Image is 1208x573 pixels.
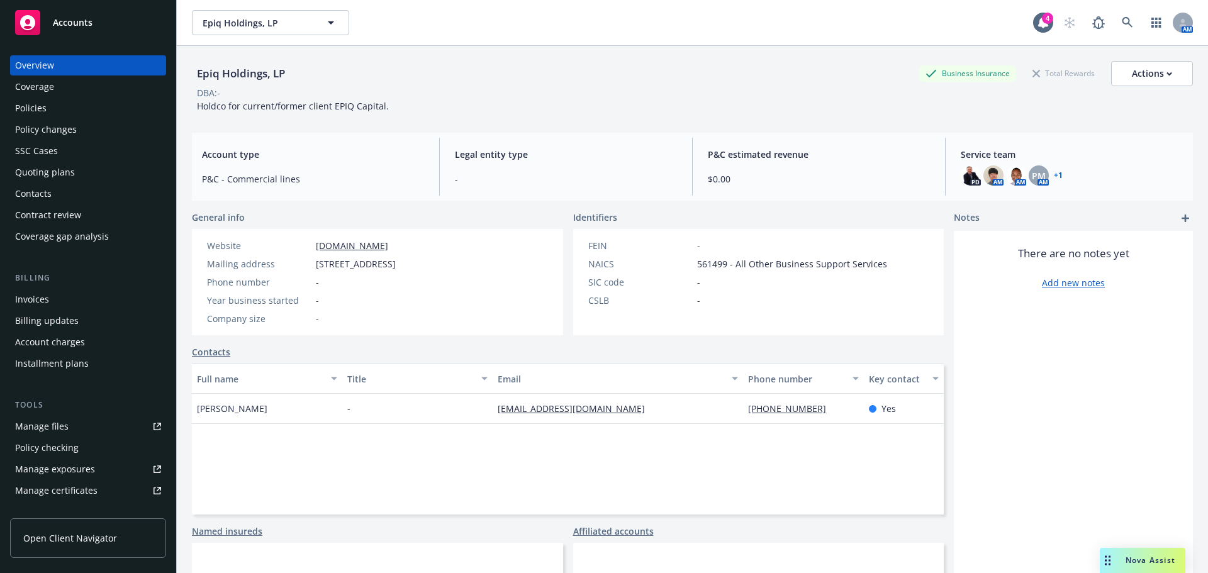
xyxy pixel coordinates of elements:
[881,402,896,415] span: Yes
[15,311,79,331] div: Billing updates
[1100,548,1185,573] button: Nova Assist
[316,312,319,325] span: -
[203,16,311,30] span: Epiq Holdings, LP
[202,148,424,161] span: Account type
[10,416,166,437] a: Manage files
[10,272,166,284] div: Billing
[10,399,166,411] div: Tools
[1178,211,1193,226] a: add
[192,364,342,394] button: Full name
[15,459,95,479] div: Manage exposures
[697,294,700,307] span: -
[197,372,323,386] div: Full name
[1100,548,1116,573] div: Drag to move
[15,416,69,437] div: Manage files
[207,257,311,270] div: Mailing address
[15,205,81,225] div: Contract review
[1086,10,1111,35] a: Report a Bug
[192,345,230,359] a: Contacts
[1026,65,1101,81] div: Total Rewards
[15,353,89,374] div: Installment plans
[10,481,166,501] a: Manage certificates
[961,165,981,186] img: photo
[1006,165,1026,186] img: photo
[316,294,319,307] span: -
[10,55,166,75] a: Overview
[15,77,54,97] div: Coverage
[919,65,1016,81] div: Business Insurance
[347,402,350,415] span: -
[10,438,166,458] a: Policy checking
[10,311,166,331] a: Billing updates
[1144,10,1169,35] a: Switch app
[588,257,692,270] div: NAICS
[1111,61,1193,86] button: Actions
[197,100,389,112] span: Holdco for current/former client EPIQ Capital.
[15,332,85,352] div: Account charges
[23,531,117,545] span: Open Client Navigator
[15,438,79,458] div: Policy checking
[493,364,743,394] button: Email
[347,372,474,386] div: Title
[10,98,166,118] a: Policies
[697,257,887,270] span: 561499 - All Other Business Support Services
[708,172,930,186] span: $0.00
[207,239,311,252] div: Website
[697,275,700,289] span: -
[316,275,319,289] span: -
[15,289,49,309] div: Invoices
[1115,10,1140,35] a: Search
[573,211,617,224] span: Identifiers
[708,148,930,161] span: P&C estimated revenue
[10,332,166,352] a: Account charges
[10,77,166,97] a: Coverage
[498,403,655,414] a: [EMAIL_ADDRESS][DOMAIN_NAME]
[1018,246,1129,261] span: There are no notes yet
[748,372,844,386] div: Phone number
[1132,62,1172,86] div: Actions
[192,525,262,538] a: Named insureds
[983,165,1004,186] img: photo
[192,65,290,82] div: Epiq Holdings, LP
[961,148,1183,161] span: Service team
[1126,555,1175,565] span: Nova Assist
[10,502,166,522] a: Manage claims
[1042,276,1105,289] a: Add new notes
[15,226,109,247] div: Coverage gap analysis
[207,312,311,325] div: Company size
[15,184,52,204] div: Contacts
[743,364,863,394] button: Phone number
[869,372,925,386] div: Key contact
[10,289,166,309] a: Invoices
[10,141,166,161] a: SSC Cases
[15,162,75,182] div: Quoting plans
[316,257,396,270] span: [STREET_ADDRESS]
[316,240,388,252] a: [DOMAIN_NAME]
[10,5,166,40] a: Accounts
[10,162,166,182] a: Quoting plans
[15,120,77,140] div: Policy changes
[10,226,166,247] a: Coverage gap analysis
[10,205,166,225] a: Contract review
[697,239,700,252] span: -
[197,86,220,99] div: DBA: -
[10,459,166,479] a: Manage exposures
[1032,169,1046,182] span: PM
[10,184,166,204] a: Contacts
[15,98,47,118] div: Policies
[498,372,724,386] div: Email
[15,55,54,75] div: Overview
[1042,13,1053,24] div: 4
[748,403,836,414] a: [PHONE_NUMBER]
[588,275,692,289] div: SIC code
[1057,10,1082,35] a: Start snowing
[954,211,980,226] span: Notes
[15,481,98,501] div: Manage certificates
[10,353,166,374] a: Installment plans
[342,364,493,394] button: Title
[197,402,267,415] span: [PERSON_NAME]
[53,18,92,28] span: Accounts
[455,172,677,186] span: -
[15,502,79,522] div: Manage claims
